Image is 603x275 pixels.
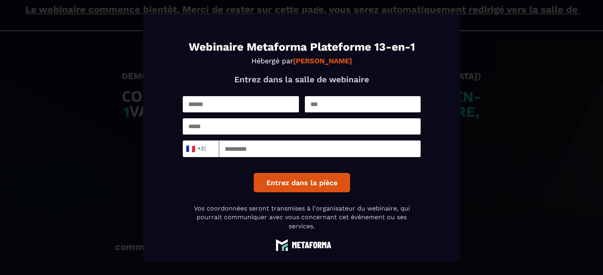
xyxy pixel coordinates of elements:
p: Vos coordonnées seront transmises à l'organisateur du webinaire, qui pourrait communiquer avec vo... [183,204,421,231]
input: Search for option [206,143,212,155]
h1: Webinaire Metaforma Plateforme 13-en-1 [183,42,421,53]
p: Hébergé par [183,57,421,65]
span: 🇫🇷 [185,143,195,154]
p: Entrez dans la salle de webinaire [183,74,421,84]
span: +33 [188,143,204,154]
div: Search for option [183,140,219,157]
strong: [PERSON_NAME] [293,57,352,65]
img: logo [272,239,331,251]
button: Entrez dans la pièce [253,173,350,192]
